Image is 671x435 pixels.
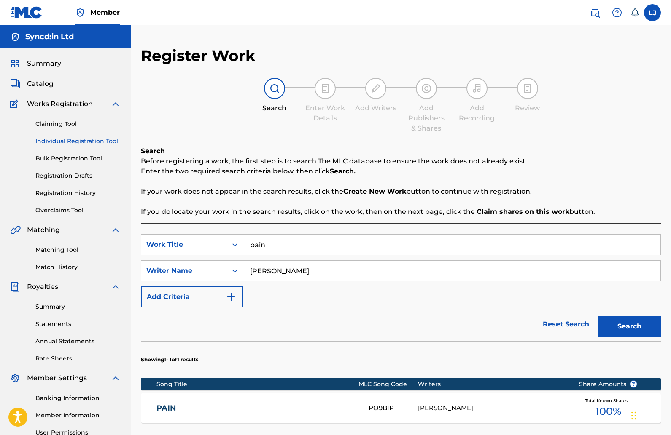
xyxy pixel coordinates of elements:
[156,380,358,389] div: Song Title
[320,83,330,93] img: step indicator icon for Enter Work Details
[27,99,93,109] span: Works Registration
[141,46,256,65] h2: Register Work
[35,171,121,180] a: Registration Drafts
[405,103,447,133] div: Add Publishers & Shares
[587,4,604,21] a: Public Search
[579,380,637,389] span: Share Amounts
[612,8,622,18] img: help
[35,394,121,403] a: Banking Information
[141,187,661,197] p: If your work does not appear in the search results, click the button to continue with registration.
[141,286,243,307] button: Add Criteria
[141,234,661,341] form: Search Form
[630,381,637,387] span: ?
[10,59,61,69] a: SummarySummary
[27,225,60,235] span: Matching
[644,4,661,21] div: User Menu
[10,373,20,383] img: Member Settings
[110,373,121,383] img: expand
[10,282,20,292] img: Royalties
[25,32,74,42] h5: Syncd:in Ltd
[35,120,121,128] a: Claiming Tool
[629,395,671,435] iframe: Chat Widget
[253,103,296,113] div: Search
[421,83,431,93] img: step indicator icon for Add Publishers & Shares
[10,32,20,42] img: Accounts
[609,4,625,21] div: Help
[27,373,87,383] span: Member Settings
[146,240,222,250] div: Work Title
[141,156,661,166] p: Before registering a work, the first step is to search The MLC database to ensure the work does n...
[141,356,198,363] p: Showing 1 - 1 of 1 results
[27,79,54,89] span: Catalog
[35,154,121,163] a: Bulk Registration Tool
[507,103,549,113] div: Review
[27,59,61,69] span: Summary
[631,403,636,428] div: Drag
[35,354,121,363] a: Rate Sheets
[355,103,397,113] div: Add Writers
[35,137,121,146] a: Individual Registration Tool
[141,166,661,176] p: Enter the two required search criteria below, then click
[226,292,236,302] img: 9d2ae6d4665cec9f34b9.svg
[304,103,346,123] div: Enter Work Details
[27,282,58,292] span: Royalties
[35,206,121,215] a: Overclaims Tool
[75,8,85,18] img: Top Rightsholder
[90,8,120,17] span: Member
[647,294,671,361] iframe: Resource Center
[343,187,406,195] strong: Create New Work
[477,208,569,216] strong: Claim shares on this work
[631,8,639,17] div: Notifications
[110,99,121,109] img: expand
[369,403,418,413] div: PO9BIP
[10,225,21,235] img: Matching
[110,282,121,292] img: expand
[472,83,482,93] img: step indicator icon for Add Recording
[35,189,121,197] a: Registration History
[371,83,381,93] img: step indicator icon for Add Writers
[10,79,54,89] a: CatalogCatalog
[35,320,121,328] a: Statements
[10,6,43,19] img: MLC Logo
[523,83,533,93] img: step indicator icon for Review
[585,398,631,404] span: Total Known Shares
[146,266,222,276] div: Writer Name
[156,403,357,413] a: PAIN
[456,103,498,123] div: Add Recording
[269,83,280,93] img: step indicator icon for Search
[330,167,356,175] strong: Search.
[590,8,600,18] img: search
[418,380,566,389] div: Writers
[35,263,121,272] a: Match History
[35,302,121,311] a: Summary
[358,380,418,389] div: MLC Song Code
[539,315,593,334] a: Reset Search
[35,246,121,254] a: Matching Tool
[35,337,121,346] a: Annual Statements
[141,147,165,155] b: Search
[418,403,566,413] div: [PERSON_NAME]
[10,59,20,69] img: Summary
[598,316,661,337] button: Search
[141,207,661,217] p: If you do locate your work in the search results, click on the work, then on the next page, click...
[110,225,121,235] img: expand
[596,404,621,419] span: 100 %
[10,79,20,89] img: Catalog
[35,411,121,420] a: Member Information
[10,99,21,109] img: Works Registration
